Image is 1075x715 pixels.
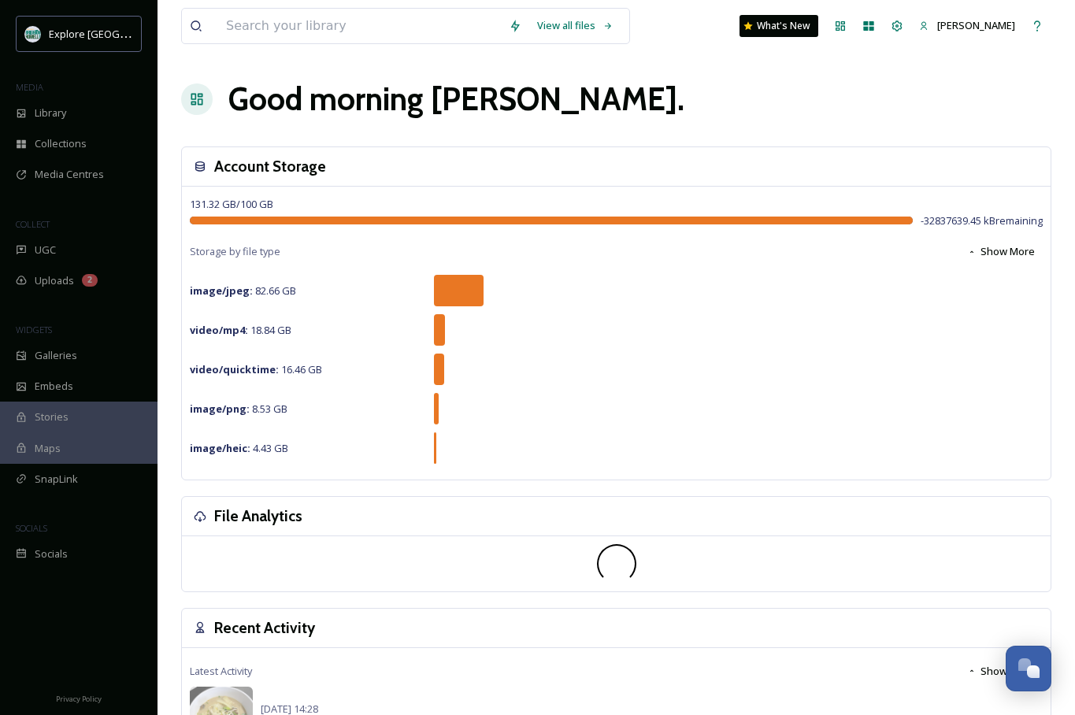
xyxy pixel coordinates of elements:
span: Latest Activity [190,664,252,679]
span: Socials [35,546,68,561]
span: Collections [35,136,87,151]
h3: Account Storage [214,155,326,178]
span: Storage by file type [190,244,280,259]
span: 16.46 GB [190,362,322,376]
span: 131.32 GB / 100 GB [190,197,273,211]
span: Explore [GEOGRAPHIC_DATA][PERSON_NAME] [49,26,265,41]
strong: image/png : [190,402,250,416]
span: -32837639.45 kB remaining [921,213,1043,228]
input: Search your library [218,9,501,43]
span: SnapLink [35,472,78,487]
span: SOCIALS [16,522,47,534]
strong: video/mp4 : [190,323,248,337]
span: Privacy Policy [56,694,102,704]
span: Maps [35,441,61,456]
span: MEDIA [16,81,43,93]
h1: Good morning [PERSON_NAME] . [228,76,684,123]
strong: image/heic : [190,441,250,455]
span: Media Centres [35,167,104,182]
img: 67e7af72-b6c8-455a-acf8-98e6fe1b68aa.avif [25,26,41,42]
strong: video/quicktime : [190,362,279,376]
span: Embeds [35,379,73,394]
span: 8.53 GB [190,402,287,416]
span: Uploads [35,273,74,288]
span: 82.66 GB [190,283,296,298]
span: Stories [35,409,69,424]
div: 2 [82,274,98,287]
a: Privacy Policy [56,688,102,707]
span: UGC [35,243,56,257]
strong: image/jpeg : [190,283,253,298]
span: 18.84 GB [190,323,291,337]
button: Show More [959,236,1043,267]
button: Show More [959,656,1043,687]
h3: File Analytics [214,505,302,528]
a: [PERSON_NAME] [911,10,1023,41]
span: [PERSON_NAME] [937,18,1015,32]
a: What's New [740,15,818,37]
span: COLLECT [16,218,50,230]
span: Library [35,106,66,120]
span: 4.43 GB [190,441,288,455]
span: Galleries [35,348,77,363]
h3: Recent Activity [214,617,315,639]
span: WIDGETS [16,324,52,335]
a: View all files [529,10,621,41]
button: Open Chat [1006,646,1051,691]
